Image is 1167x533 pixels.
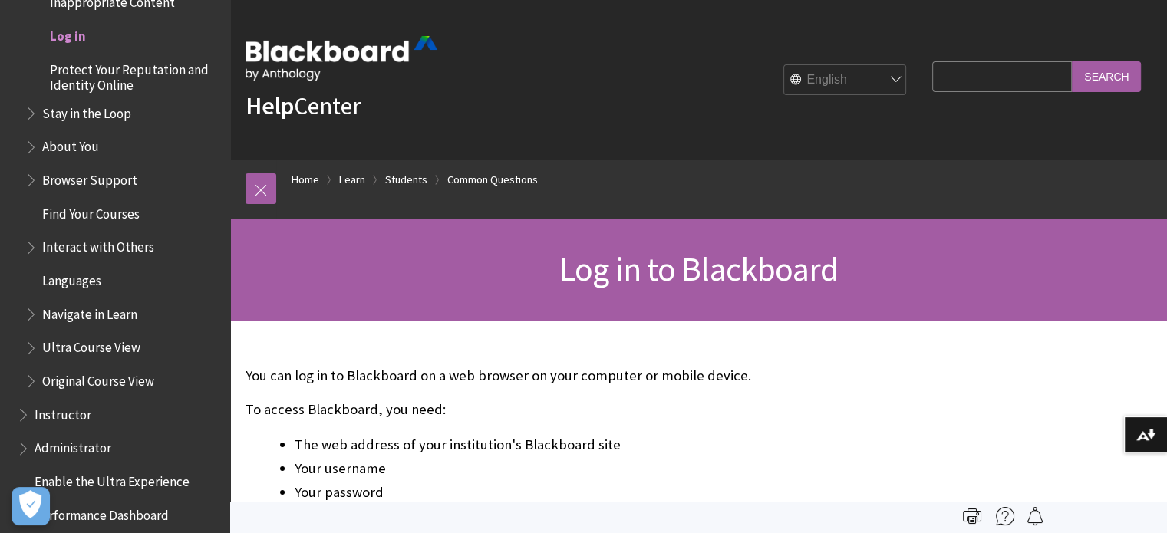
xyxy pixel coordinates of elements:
[35,436,111,456] span: Administrator
[559,248,838,290] span: Log in to Blackboard
[385,170,427,189] a: Students
[35,469,190,489] span: Enable the Ultra Experience
[42,335,140,356] span: Ultra Course View
[295,458,925,479] li: Your username
[42,268,101,288] span: Languages
[246,400,925,419] p: To access Blackboard, you need:
[35,502,169,523] span: Performance Dashboard
[295,482,925,503] li: Your password
[246,36,437,81] img: Blackboard by Anthology
[50,57,219,93] span: Protect Your Reputation and Identity Online
[42,167,137,188] span: Browser Support
[42,301,137,322] span: Navigate in Learn
[50,23,86,44] span: Log in
[292,170,319,189] a: Home
[1026,507,1044,525] img: Follow this page
[784,65,907,96] select: Site Language Selector
[447,170,538,189] a: Common Questions
[42,368,154,389] span: Original Course View
[339,170,365,189] a: Learn
[42,100,131,121] span: Stay in the Loop
[42,134,99,155] span: About You
[1072,61,1141,91] input: Search
[246,90,294,121] strong: Help
[42,235,154,255] span: Interact with Others
[963,507,981,525] img: Print
[996,507,1014,525] img: More help
[246,90,361,121] a: HelpCenter
[42,201,140,222] span: Find Your Courses
[35,402,91,423] span: Instructor
[246,366,925,386] p: You can log in to Blackboard on a web browser on your computer or mobile device.
[295,434,925,456] li: The web address of your institution's Blackboard site
[12,487,50,525] button: Open Preferences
